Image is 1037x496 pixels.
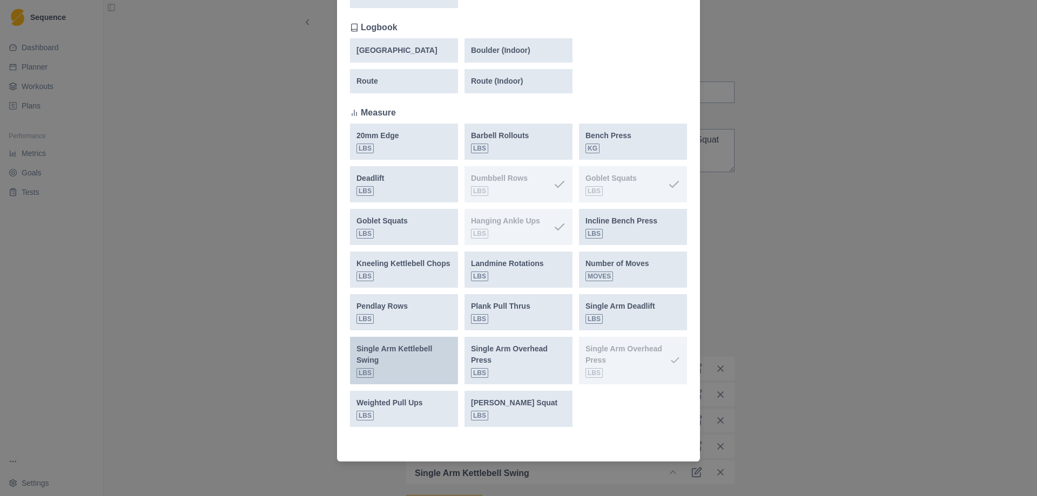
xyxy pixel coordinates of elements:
span: moves [585,271,613,281]
p: Single Arm Overhead Press [471,343,566,366]
p: 20mm Edge [356,130,399,141]
span: lbs [471,229,488,239]
span: lbs [585,368,603,378]
span: lbs [356,271,374,281]
span: lbs [471,314,488,324]
span: lbs [356,229,374,239]
span: lbs [585,229,603,239]
p: Pendlay Rows [356,301,408,312]
span: lbs [356,314,374,324]
p: Number of Moves [585,258,649,269]
p: Hanging Ankle Ups [471,215,540,227]
p: Logbook [361,21,398,34]
span: lbs [356,144,374,153]
span: lbs [471,144,488,153]
p: Route [356,76,378,87]
span: lbs [356,186,374,196]
p: Bench Press [585,130,631,141]
span: kg [585,144,600,153]
p: Measure [361,106,396,119]
p: Deadlift [356,173,384,184]
p: Dumbbell Rows [471,173,528,184]
p: Single Arm Overhead Press [585,343,670,366]
p: Weighted Pull Ups [356,397,423,409]
p: Goblet Squats [585,173,637,184]
span: lbs [471,411,488,420]
span: lbs [585,314,603,324]
p: Plank Pull Thrus [471,301,530,312]
p: Route (Indoor) [471,76,523,87]
p: [PERSON_NAME] Squat [471,397,557,409]
span: lbs [471,186,488,196]
p: Goblet Squats [356,215,408,227]
span: lbs [585,186,603,196]
p: Incline Bench Press [585,215,657,227]
span: lbs [356,368,374,378]
p: Boulder (Indoor) [471,45,530,56]
p: [GEOGRAPHIC_DATA] [356,45,437,56]
p: Single Arm Kettlebell Swing [356,343,452,366]
p: Single Arm Deadlift [585,301,655,312]
span: lbs [471,271,488,281]
p: Kneeling Kettlebell Chops [356,258,450,269]
span: lbs [471,368,488,378]
span: lbs [356,411,374,420]
p: Barbell Rollouts [471,130,529,141]
p: Landmine Rotations [471,258,544,269]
